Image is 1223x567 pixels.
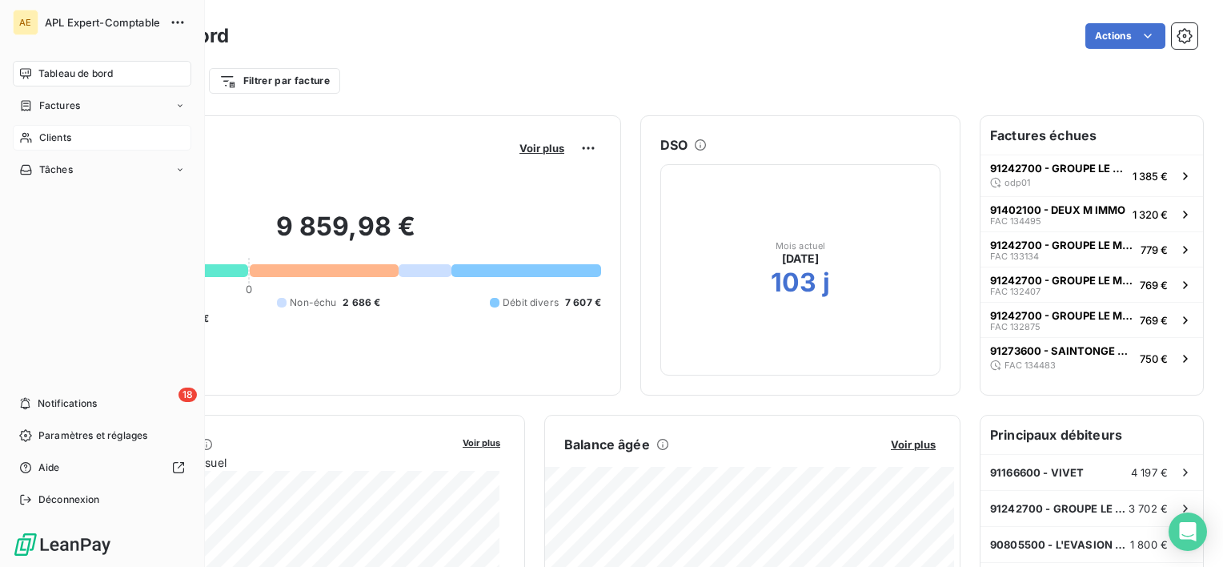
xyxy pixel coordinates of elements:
span: Notifications [38,396,97,411]
button: 91242700 - GROUPE LE MANS ENSEIGNESFAC 132875769 € [980,302,1203,337]
span: Clients [39,131,71,145]
span: 91242700 - GROUPE LE MANS ENSEIGNES [990,239,1134,251]
span: Non-échu [290,296,336,310]
h2: 103 [771,267,816,299]
span: Voir plus [463,437,500,448]
img: Logo LeanPay [13,532,112,557]
span: 769 € [1140,279,1168,292]
button: Voir plus [458,435,505,449]
span: 91242700 - GROUPE LE MANS ENSEIGNES [990,162,1126,175]
span: 91402100 - DEUX M IMMO [990,203,1125,216]
span: Mois actuel [776,241,826,251]
span: [DATE] [782,251,820,267]
div: AE [13,10,38,35]
span: Voir plus [519,142,564,155]
h6: DSO [660,135,688,155]
span: Aide [38,460,60,475]
span: 4 197 € [1131,466,1168,479]
h6: Factures échues [980,116,1203,155]
span: FAC 132875 [990,322,1041,332]
button: 91402100 - DEUX M IMMOFAC 1344951 320 € [980,196,1203,231]
button: Filtrer par facture [209,68,340,94]
span: FAC 134495 [990,216,1041,226]
span: FAC 133134 [990,251,1039,261]
h2: 9 859,98 € [90,211,601,259]
span: 750 € [1140,352,1168,365]
span: 769 € [1140,314,1168,327]
button: 91242700 - GROUPE LE MANS ENSEIGNESFAC 133134779 € [980,231,1203,267]
span: 90805500 - L'EVASION SUCREE [990,538,1130,551]
span: 3 702 € [1129,502,1168,515]
span: Paramètres et réglages [38,428,147,443]
span: Voir plus [891,438,936,451]
span: Déconnexion [38,493,100,507]
button: Voir plus [515,141,569,155]
h6: Balance âgée [564,435,650,454]
span: 1 320 € [1133,208,1168,221]
button: 91273600 - SAINTONGE PROVENCEFAC 134483750 € [980,337,1203,379]
span: odp01 [1004,178,1030,187]
button: Actions [1085,23,1165,49]
span: FAC 132407 [990,287,1041,296]
h6: Principaux débiteurs [980,416,1203,454]
span: 91242700 - GROUPE LE MANS ENSEIGNES [990,309,1133,322]
span: Tâches [39,163,73,177]
span: FAC 134483 [1004,360,1056,370]
span: 91242700 - GROUPE LE MANS ENSEIGNES [990,502,1129,515]
span: 779 € [1141,243,1168,256]
a: Aide [13,455,191,481]
span: 18 [178,388,197,402]
span: 2 686 € [343,296,380,310]
span: 7 607 € [565,296,601,310]
button: Voir plus [886,437,940,452]
span: Tableau de bord [38,66,113,81]
span: 91166600 - VIVET [990,466,1084,479]
div: Open Intercom Messenger [1169,513,1207,551]
span: 91273600 - SAINTONGE PROVENCE [990,344,1133,357]
h2: j [823,267,830,299]
span: APL Expert-Comptable [45,16,160,29]
span: 1 385 € [1133,170,1168,183]
span: 91242700 - GROUPE LE MANS ENSEIGNES [990,274,1133,287]
span: Débit divers [503,296,559,310]
button: 91242700 - GROUPE LE MANS ENSEIGNESFAC 132407769 € [980,267,1203,302]
span: Chiffre d'affaires mensuel [90,454,451,471]
span: 1 800 € [1130,538,1168,551]
button: 91242700 - GROUPE LE MANS ENSEIGNESodp011 385 € [980,155,1203,196]
span: 0 [246,283,252,296]
span: Factures [39,99,80,113]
